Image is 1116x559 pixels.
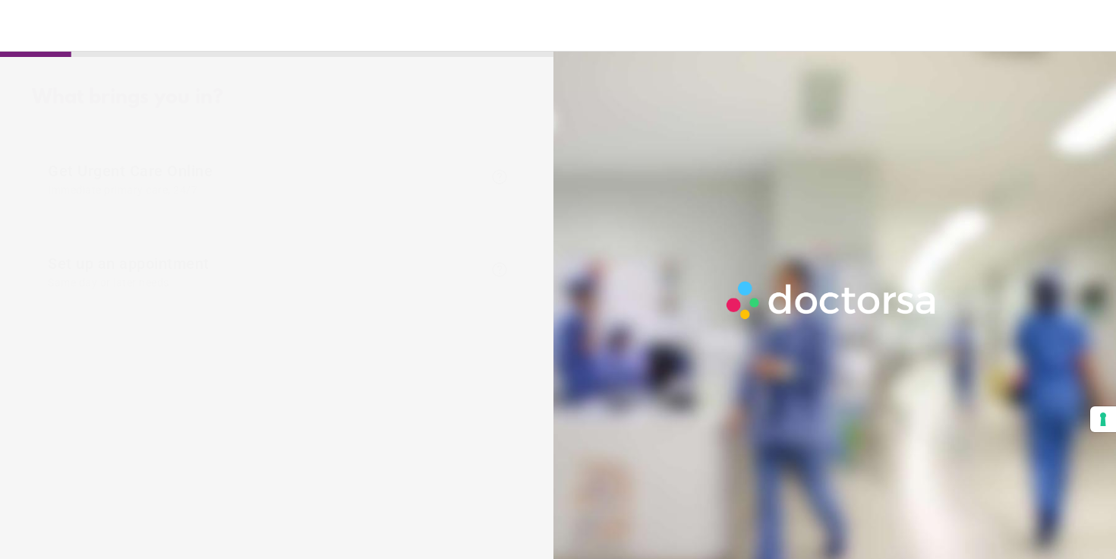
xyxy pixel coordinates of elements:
[32,87,525,109] div: What brings you in?
[720,275,944,325] img: Logo-Doctorsa-trans-White-partial-flat.png
[48,184,483,196] span: Immediate primary care, 24/7
[48,254,483,289] span: Set up an appointment
[490,261,509,279] span: help
[1090,406,1116,432] button: Your consent preferences for tracking technologies
[490,168,509,186] span: help
[48,162,483,196] span: Get Urgent Care Online
[48,276,483,289] span: Same day or later needs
